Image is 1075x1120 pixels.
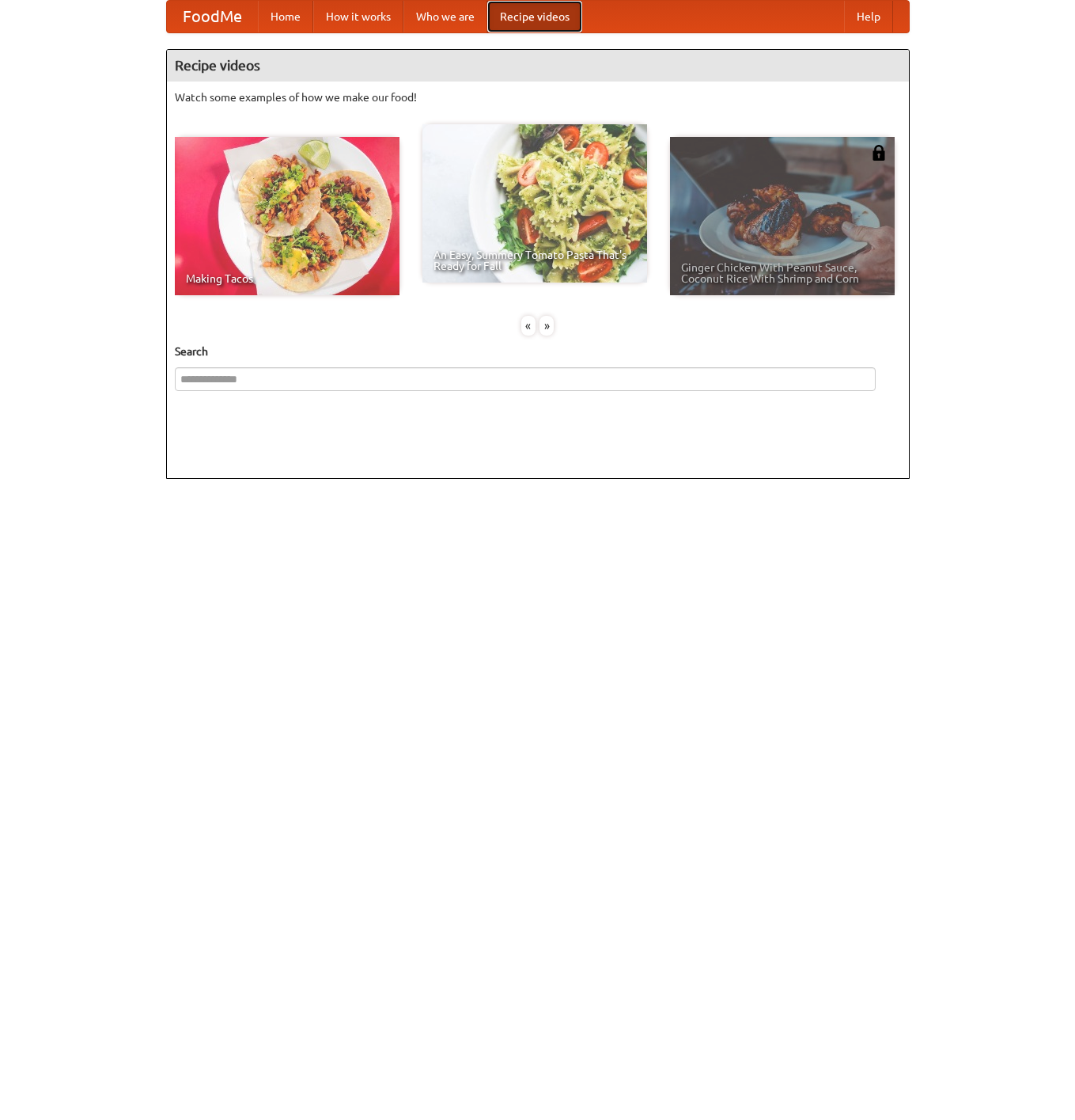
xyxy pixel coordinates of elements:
a: Help [844,1,893,32]
a: Home [258,1,313,32]
h4: Recipe videos [167,50,909,82]
a: How it works [313,1,403,32]
a: Recipe videos [487,1,582,32]
p: Watch some examples of how we make our food! [175,89,901,105]
h5: Search [175,344,901,359]
div: » [539,316,554,336]
a: Making Tacos [175,137,399,295]
a: FoodMe [167,1,258,32]
div: « [521,316,536,336]
a: Who we are [403,1,487,32]
span: An Easy, Summery Tomato Pasta That's Ready for Fall [433,249,636,271]
a: An Easy, Summery Tomato Pasta That's Ready for Fall [422,124,647,283]
img: 483408.png [871,145,887,161]
span: Making Tacos [186,273,388,284]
